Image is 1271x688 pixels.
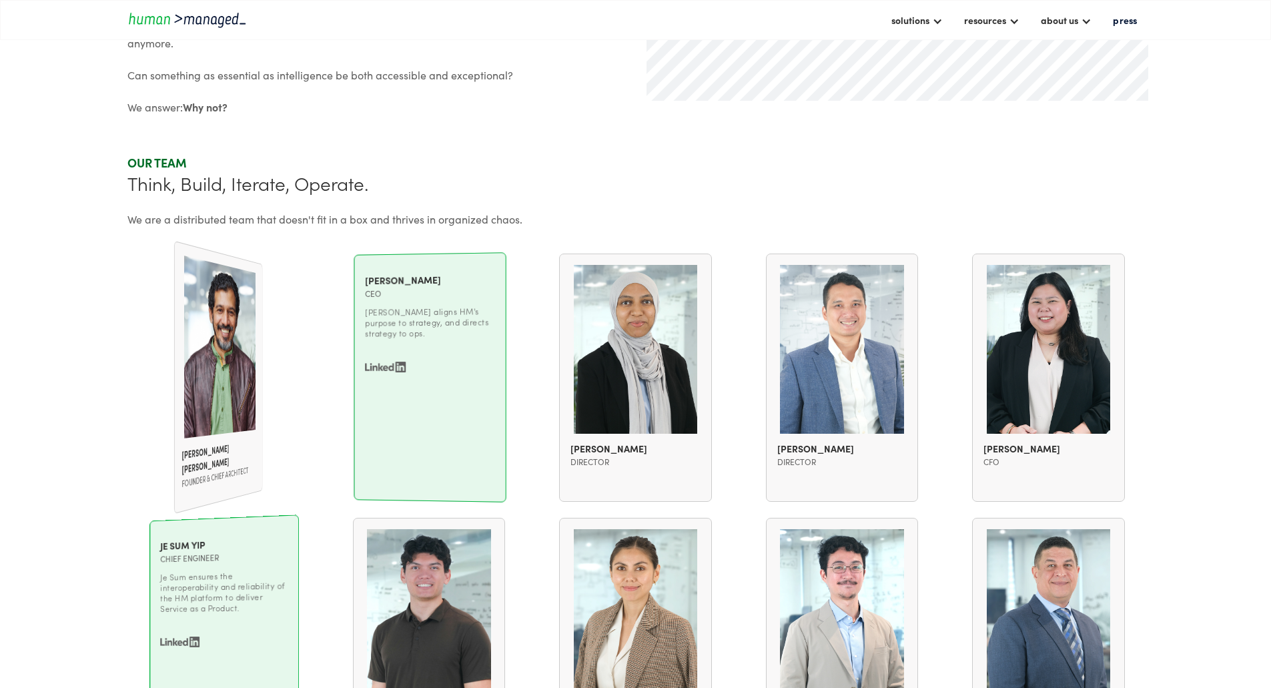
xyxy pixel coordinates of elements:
div: Je Sum Yip [160,535,287,552]
a: home [127,11,248,29]
div: We are a distributed team that doesn't fit in a box and thrives in organized chaos. [127,211,1144,227]
div: [PERSON_NAME] [PERSON_NAME] [182,437,257,476]
div: Our team [127,155,1144,171]
p: Je Sum ensures the interoperability and reliability of the HM platform to deliver Service as a Pr... [160,569,287,613]
div: about us [1041,12,1078,28]
div: CFO [983,455,1114,468]
a: Je Sum YipChief EngineerJe Sum ensures the interoperability and reliability of the HM platform to... [160,527,287,661]
div: Chief Engineer [160,549,287,565]
div: director [570,455,701,468]
p: [PERSON_NAME] aligns HM's purpose to strategy, and directs strategy to ops. [365,306,494,339]
div: Think, Build, Iterate, Operate. [127,171,1144,195]
div: solutions [891,12,929,28]
div: [PERSON_NAME] [570,442,701,455]
div: about us [1034,9,1098,31]
strong: Why not? [183,99,228,114]
div: solutions [885,9,949,31]
a: press [1106,9,1144,31]
div: Founder & Chief Architect [182,462,257,491]
div: resources [957,9,1026,31]
div: resources [964,12,1006,28]
div: Director [777,455,907,468]
div: [PERSON_NAME] [777,442,907,455]
div: [PERSON_NAME] [365,272,494,287]
a: [PERSON_NAME]CEO[PERSON_NAME] aligns HM's purpose to strategy, and directs strategy to ops.LinkedIn [365,264,494,386]
div: [PERSON_NAME] [983,442,1114,455]
div: CEO [365,286,494,300]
